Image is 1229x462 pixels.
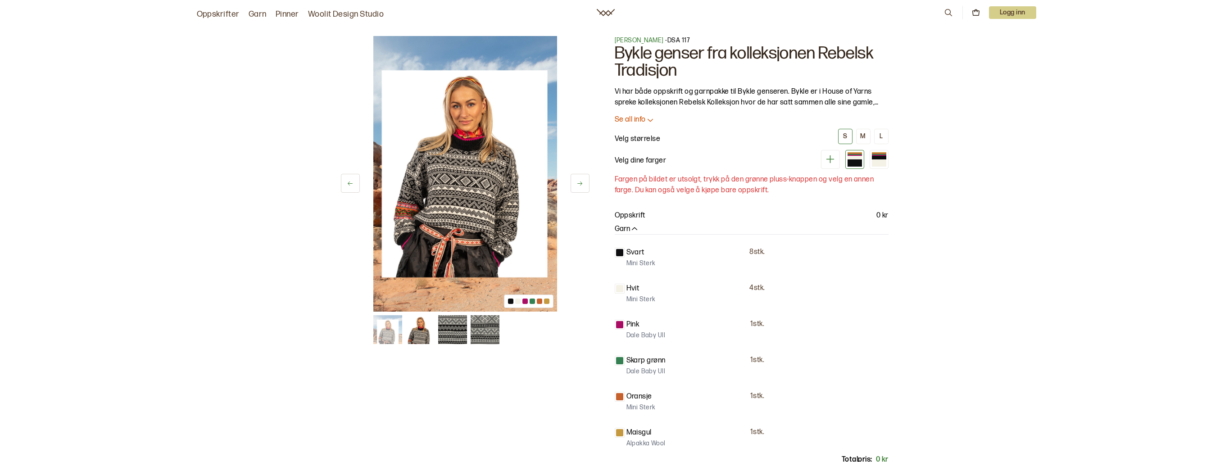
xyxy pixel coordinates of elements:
[615,115,889,125] button: Se all info
[626,283,639,294] p: Hvit
[626,391,652,402] p: Oransje
[276,8,299,21] a: Pinner
[626,247,644,258] p: Svart
[860,132,866,140] div: M
[750,356,764,365] p: 1 stk.
[308,8,384,21] a: Woolit Design Studio
[615,86,889,108] p: Vi har både oppskrift og garnpakke til Bykle genseren. Bykle er i House of Yarns spreke kolleksjo...
[750,320,764,329] p: 1 stk.
[870,150,889,169] div: Hvit og svart (utsolgt)
[626,331,665,340] p: Dale Baby Ull
[197,8,240,21] a: Oppskrifter
[838,129,853,144] button: S
[750,428,764,437] p: 1 stk.
[856,129,871,144] button: M
[626,319,639,330] p: Pink
[626,295,656,304] p: Mini Sterk
[615,115,646,125] p: Se all info
[615,155,667,166] p: Velg dine farger
[989,6,1036,19] p: Logg inn
[845,150,864,169] div: Svart og hvit (utsolgt)
[843,132,847,140] div: S
[615,36,889,45] p: - DSA 117
[874,129,889,144] button: L
[615,225,639,234] button: Garn
[876,210,889,221] p: 0 kr
[989,6,1036,19] button: User dropdown
[615,210,645,221] p: Oppskrift
[626,403,656,412] p: Mini Sterk
[626,355,666,366] p: Skarp grønn
[750,392,764,401] p: 1 stk.
[749,248,765,257] p: 8 stk.
[880,132,883,140] div: L
[615,45,889,79] h1: Bykle genser fra kolleksjonen Rebelsk Tradisjon
[249,8,267,21] a: Garn
[373,36,557,312] img: Bilde av oppskrift
[626,259,656,268] p: Mini Sterk
[749,284,765,293] p: 4 stk.
[626,439,666,448] p: Alpakka Wool
[626,427,652,438] p: Maisgul
[615,134,661,145] p: Velg størrelse
[626,367,665,376] p: Dale Baby Ull
[615,36,664,44] a: [PERSON_NAME]
[615,174,889,196] p: Fargen på bildet er utsolgt, trykk på den grønne pluss-knappen og velg en annen farge. Du kan ogs...
[597,9,615,16] a: Woolit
